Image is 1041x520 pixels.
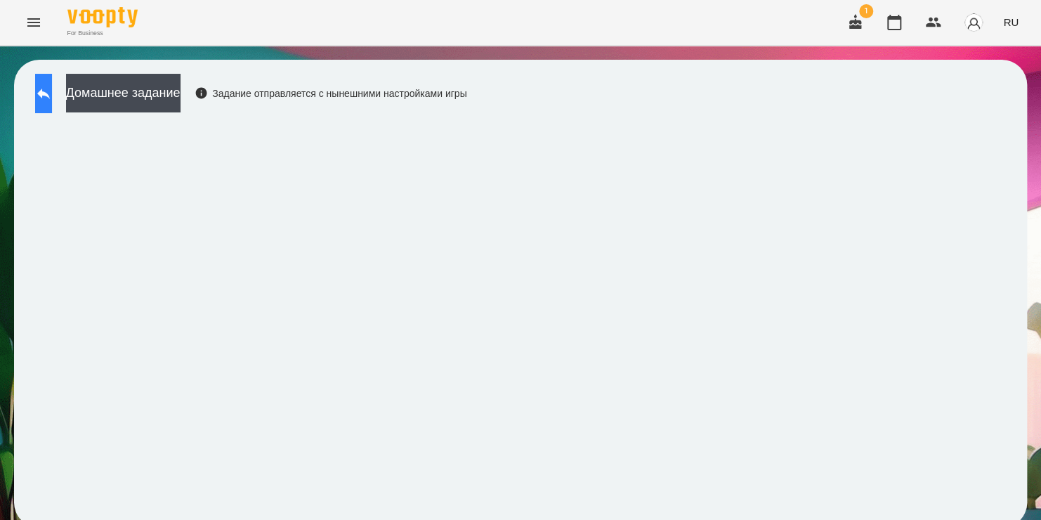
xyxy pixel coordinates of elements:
[859,4,873,18] span: 1
[17,6,51,39] button: Menu
[997,9,1024,35] button: RU
[195,86,467,100] div: Задание отправляется с нынешними настройками игры
[67,29,138,38] span: For Business
[1003,15,1019,30] span: RU
[66,74,181,112] button: Домашнее задание
[964,13,983,32] img: avatar_s.png
[67,7,138,27] img: Voopty Logo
